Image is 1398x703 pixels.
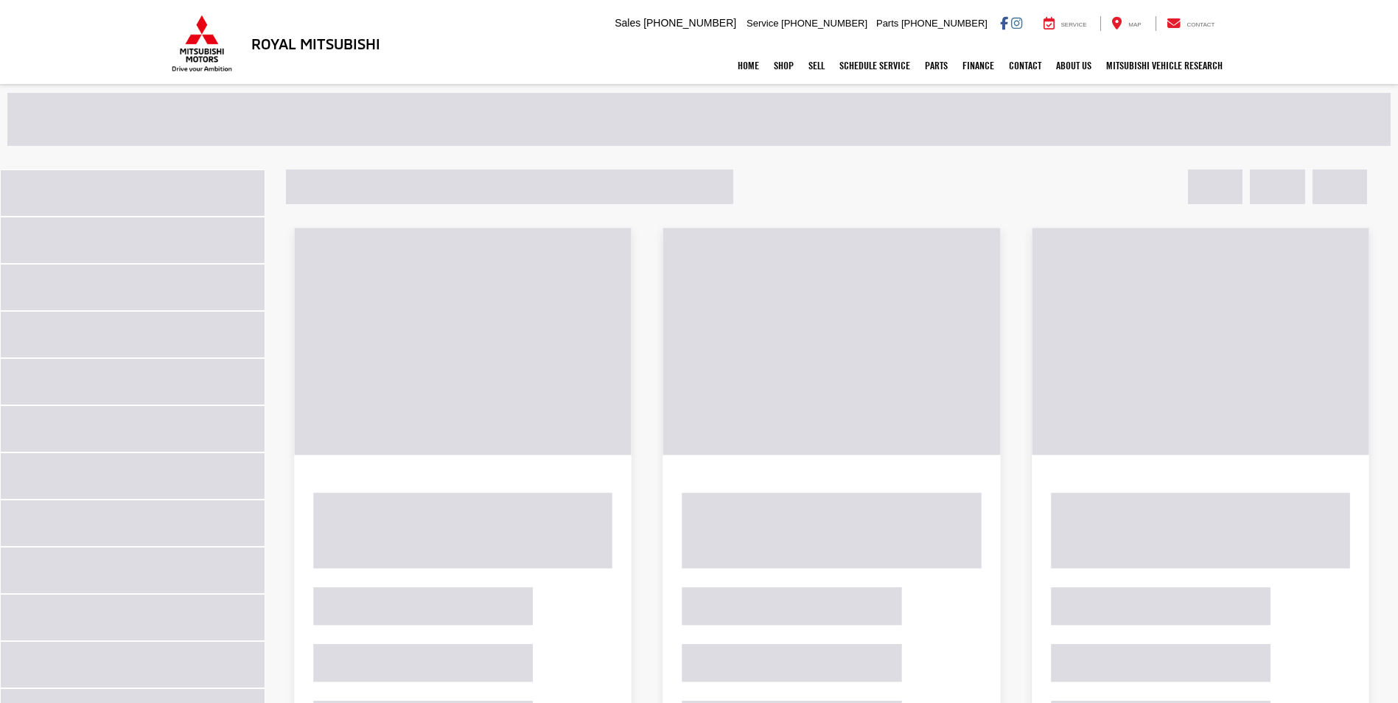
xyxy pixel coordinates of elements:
[1156,16,1226,31] a: Contact
[955,47,1002,84] a: Finance
[1002,47,1049,84] a: Contact
[766,47,801,84] a: Shop
[801,47,832,84] a: Sell
[876,18,898,29] span: Parts
[1186,21,1214,28] span: Contact
[1011,17,1022,29] a: Instagram: Click to visit our Instagram page
[643,17,736,29] span: [PHONE_NUMBER]
[901,18,988,29] span: [PHONE_NUMBER]
[1049,47,1099,84] a: About Us
[781,18,867,29] span: [PHONE_NUMBER]
[832,47,918,84] a: Schedule Service: Opens in a new tab
[1100,16,1152,31] a: Map
[1061,21,1087,28] span: Service
[169,15,235,72] img: Mitsubishi
[747,18,778,29] span: Service
[1099,47,1230,84] a: Mitsubishi Vehicle Research
[1032,16,1098,31] a: Service
[615,17,640,29] span: Sales
[918,47,955,84] a: Parts: Opens in a new tab
[1128,21,1141,28] span: Map
[730,47,766,84] a: Home
[1000,17,1008,29] a: Facebook: Click to visit our Facebook page
[251,35,380,52] h3: Royal Mitsubishi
